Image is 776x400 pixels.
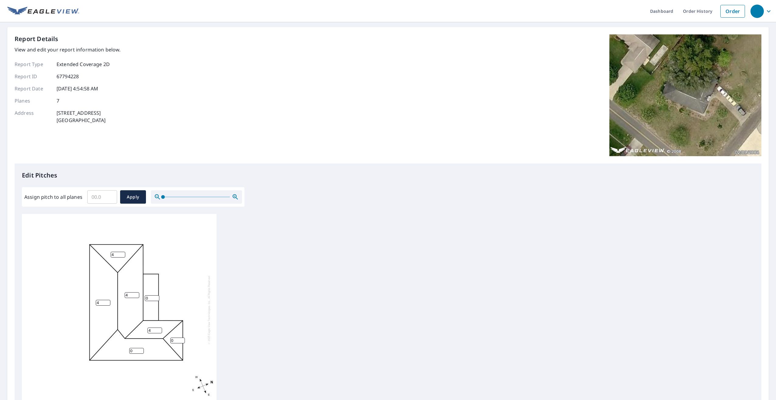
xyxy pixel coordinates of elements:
p: [STREET_ADDRESS] [GEOGRAPHIC_DATA] [57,109,106,124]
p: View and edit your report information below. [15,46,121,53]
input: 00.0 [87,188,117,205]
p: 67794228 [57,73,79,80]
p: Planes [15,97,51,104]
a: Order [720,5,745,18]
p: 7 [57,97,59,104]
img: EV Logo [7,7,79,16]
p: Report Date [15,85,51,92]
span: Apply [125,193,141,201]
button: Apply [120,190,146,204]
p: Edit Pitches [22,171,754,180]
p: Report Type [15,61,51,68]
img: Top image [609,34,761,156]
p: Address [15,109,51,124]
p: Report ID [15,73,51,80]
p: Report Details [15,34,58,44]
p: [DATE] 4:54:58 AM [57,85,99,92]
p: Extended Coverage 2D [57,61,110,68]
label: Assign pitch to all planes [24,193,82,201]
